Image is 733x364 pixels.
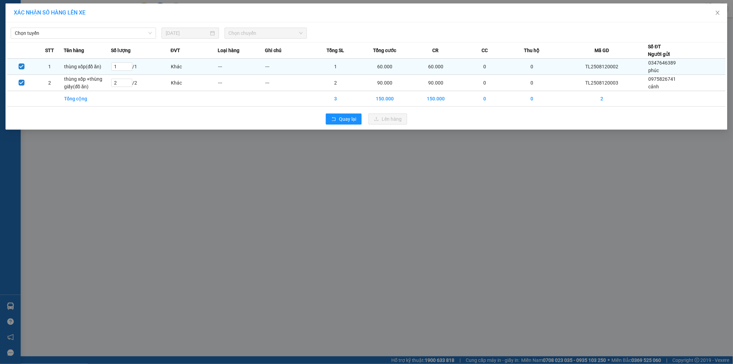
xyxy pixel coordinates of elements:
td: 90.000 [410,75,461,91]
td: 2 [312,75,359,91]
td: --- [265,59,312,75]
td: --- [265,75,312,91]
td: 60.000 [359,59,410,75]
span: Chọn tuyến [15,28,152,38]
button: rollbackQuay lại [326,114,362,125]
span: 0975826741 [649,76,676,82]
td: thùng xốp +thùng giấy(đồ ăn) [64,75,111,91]
td: 0 [508,59,556,75]
td: Khác [171,75,218,91]
span: Nhận: [60,7,77,14]
span: CC [482,47,488,54]
td: 150.000 [359,91,410,107]
td: 150.000 [410,91,461,107]
td: 2 [35,75,64,91]
span: cảnh [649,84,659,89]
td: 3 [312,91,359,107]
td: Tổng cộng [64,91,111,107]
input: 12/08/2025 [166,29,209,37]
div: ng t bé ba [6,22,55,31]
td: 0 [461,59,508,75]
td: / 2 [111,75,171,91]
span: Quay lại [339,115,356,123]
td: 1 [35,59,64,75]
td: TL2508120003 [556,75,648,91]
div: Số ĐT Người gửi [648,43,670,58]
span: Tổng SL [327,47,344,54]
td: --- [218,59,265,75]
span: Chọn chuyến [229,28,303,38]
td: 0 [461,75,508,91]
span: Tổng cước [373,47,396,54]
span: Số lượng [111,47,131,54]
td: 60.000 [410,59,461,75]
div: YÊN [60,22,103,31]
td: / 1 [111,59,171,75]
button: uploadLên hàng [369,114,407,125]
td: 90.000 [359,75,410,91]
span: CR [433,47,439,54]
span: STT [45,47,54,54]
span: Loại hàng [218,47,239,54]
td: 2 [556,91,648,107]
td: 0 [508,75,556,91]
span: phúc [649,68,659,73]
span: Thu hộ [524,47,540,54]
td: 0 [508,91,556,107]
td: TL2508120002 [556,59,648,75]
div: Trạm 3.5 TLài [6,6,55,22]
span: Tên hàng [64,47,84,54]
span: ĐVT [171,47,180,54]
span: rollback [331,117,336,122]
span: Mã GD [595,47,609,54]
td: --- [218,75,265,91]
span: Gửi: [6,7,17,14]
span: close [715,10,721,16]
span: 0347646389 [649,60,676,66]
td: thùng xốp(đồ ăn) [64,59,111,75]
button: Close [708,3,727,23]
span: Ghi chú [265,47,281,54]
div: Quận 10 [60,6,103,22]
div: 083174009495 [6,40,55,49]
span: XÁC NHẬN SỐ HÀNG LÊN XE [14,9,85,16]
td: 0 [461,91,508,107]
td: 1 [312,59,359,75]
td: Khác [171,59,218,75]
